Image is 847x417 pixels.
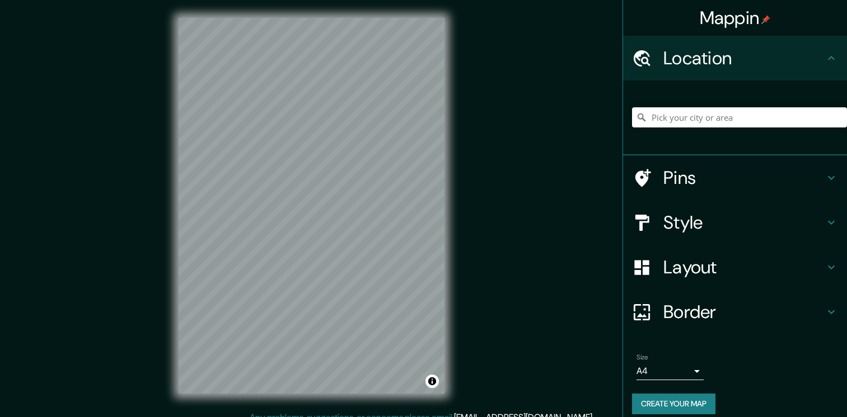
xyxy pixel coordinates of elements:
[623,36,847,80] div: Location
[623,155,847,200] div: Pins
[663,211,825,234] h4: Style
[700,7,771,29] h4: Mappin
[632,107,847,127] input: Pick your city or area
[623,200,847,245] div: Style
[663,167,825,189] h4: Pins
[425,375,439,388] button: Toggle attribution
[747,373,835,405] iframe: Help widget launcher
[632,394,715,414] button: Create your map
[663,256,825,278] h4: Layout
[663,47,825,69] h4: Location
[637,353,648,362] label: Size
[663,301,825,323] h4: Border
[623,245,847,290] div: Layout
[637,362,704,380] div: A4
[179,18,444,394] canvas: Map
[761,15,770,24] img: pin-icon.png
[623,290,847,334] div: Border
